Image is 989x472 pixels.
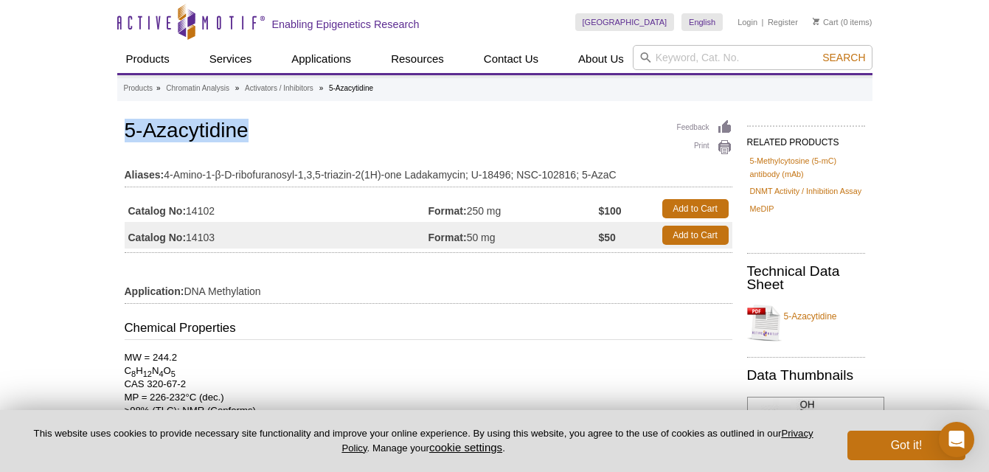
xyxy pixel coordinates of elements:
img: Your Cart [813,18,819,25]
a: 5-Methylcytosine (5-mC) antibody (mAb) [750,154,862,181]
h2: Data Thumbnails [747,369,865,382]
td: 4-Amino-1-β-D-ribofuranosyl-1,3,5-triazin-2(1H)-one Ladakamycin; U-18496; NSC-102816; 5-AzaC [125,159,732,183]
button: Search [818,51,870,64]
strong: Catalog No: [128,231,187,244]
h2: Enabling Epigenetics Research [272,18,420,31]
button: Got it! [847,431,965,460]
h1: 5-Azacytidine [125,119,732,145]
a: Login [738,17,757,27]
td: 50 mg [428,222,599,249]
a: Print [677,139,732,156]
a: About Us [569,45,633,73]
a: Feedback [677,119,732,136]
a: Resources [382,45,453,73]
a: Products [117,45,178,73]
sub: 4 [159,369,163,378]
td: DNA Methylation [125,276,732,299]
input: Keyword, Cat. No. [633,45,872,70]
a: DNMT Activity / Inhibition Assay [750,184,862,198]
div: Open Intercom Messenger [939,422,974,457]
a: Applications [282,45,360,73]
a: English [681,13,723,31]
li: 5-Azacytidine [329,84,373,92]
a: 5-Azacytidine [747,301,865,345]
strong: Catalog No: [128,204,187,218]
sub: 12 [143,369,152,378]
li: | [762,13,764,31]
strong: Format: [428,204,467,218]
a: [GEOGRAPHIC_DATA] [575,13,675,31]
strong: Application: [125,285,184,298]
a: Contact Us [475,45,547,73]
a: Services [201,45,261,73]
p: MW = 244.2 C H N O CAS 320-67-2 MP = 226-232°C (dec.) >98% (TLC); NMR (Conforms) [125,351,732,417]
h2: Technical Data Sheet [747,265,865,291]
a: Activators / Inhibitors [245,82,313,95]
span: Search [822,52,865,63]
strong: $100 [599,204,622,218]
li: » [235,84,240,92]
a: Cart [813,17,839,27]
strong: Format: [428,231,467,244]
p: This website uses cookies to provide necessary site functionality and improve your online experie... [24,427,823,455]
li: » [319,84,324,92]
h3: Chemical Properties [125,319,732,340]
a: Privacy Policy [341,428,813,453]
td: 14103 [125,222,428,249]
a: Register [768,17,798,27]
h2: RELATED PRODUCTS [747,125,865,152]
strong: $50 [599,231,616,244]
li: (0 items) [813,13,872,31]
td: 250 mg [428,195,599,222]
a: Products [124,82,153,95]
td: 14102 [125,195,428,222]
li: » [156,84,161,92]
button: cookie settings [429,441,502,454]
sub: 8 [131,369,136,378]
img: Chemical structure of 5-Azacytidine. [747,397,884,462]
a: Add to Cart [662,226,729,245]
strong: Aliases: [125,168,164,181]
sub: 5 [171,369,176,378]
a: Chromatin Analysis [166,82,229,95]
a: Add to Cart [662,199,729,218]
a: MeDIP [750,202,774,215]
